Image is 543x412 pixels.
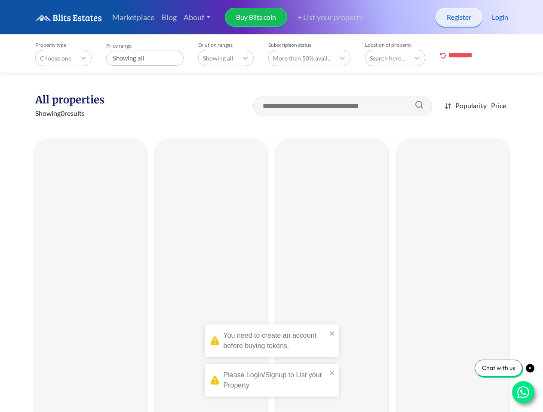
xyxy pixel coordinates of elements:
[329,367,335,378] button: close
[492,12,508,22] a: Login
[455,100,487,111] div: Popularity
[109,8,158,27] a: Marketplace
[35,93,146,106] h1: All properties
[475,360,522,376] div: Chat with us
[198,42,254,48] label: Dilution ranges
[106,42,184,49] label: Price range
[329,328,335,338] button: close
[287,12,363,23] a: + List your property
[35,14,102,21] img: logo.6a08bd47fd1234313fe35534c588d03a.svg
[224,370,327,391] div: Please Login/Signup to List your Property
[491,100,506,111] div: Price
[268,42,350,48] label: Subscription status
[224,330,327,351] div: You need to create an account before buying tokens.
[35,109,85,117] span: Showing 0 results
[436,8,482,27] a: Register
[180,8,215,27] a: About
[35,42,92,48] label: Property type
[106,51,184,66] div: Showing all
[365,42,425,48] label: Location of property
[158,8,180,27] a: Blog
[225,8,287,27] a: Buy Blits coin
